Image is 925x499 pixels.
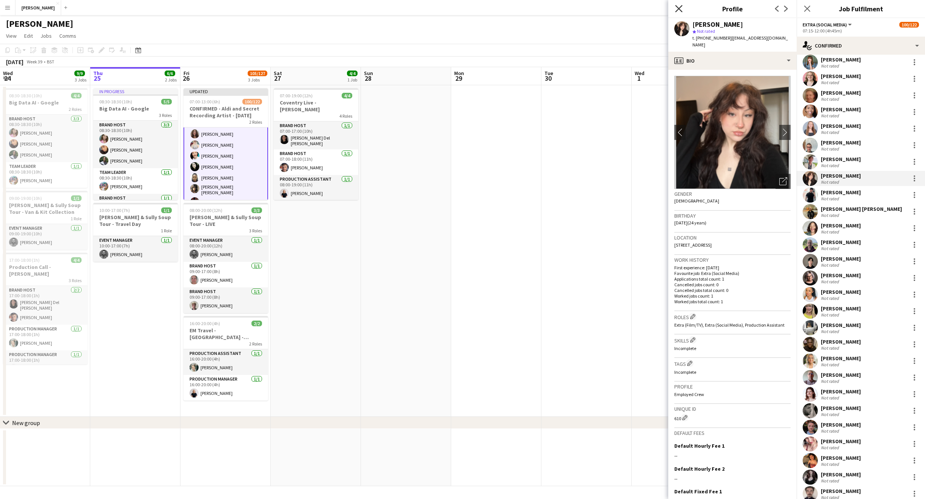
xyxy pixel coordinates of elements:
[183,316,268,401] app-job-card: 16:00-20:00 (4h)2/2EM Travel - [GEOGRAPHIC_DATA] - [GEOGRAPHIC_DATA]2 RolesProduction Assistant1/...
[25,59,44,64] span: Week 39
[251,207,262,213] span: 3/3
[821,129,840,135] div: Not rated
[674,282,791,287] p: Cancelled jobs count: 0
[674,383,791,390] h3: Profile
[674,313,791,321] h3: Roles
[821,179,840,185] div: Not rated
[821,222,861,229] div: [PERSON_NAME]
[363,74,373,83] span: 28
[674,414,791,421] div: 610
[3,325,88,350] app-card-role: Production Manager1/117:00-18:00 (1h)[PERSON_NAME]
[93,194,178,220] app-card-role: Brand Host1/1
[797,4,925,14] h3: Job Fulfilment
[821,345,840,351] div: Not rated
[273,74,282,83] span: 27
[674,198,719,204] span: [DEMOGRAPHIC_DATA]
[821,189,861,196] div: [PERSON_NAME]
[40,32,52,39] span: Jobs
[821,372,861,378] div: [PERSON_NAME]
[821,305,861,312] div: [PERSON_NAME]
[183,375,268,401] app-card-role: Production Manager1/116:00-20:00 (4h)[PERSON_NAME]
[93,88,178,94] div: In progress
[56,31,79,41] a: Comms
[674,392,791,397] p: Employed Crew
[697,28,715,34] span: Not rated
[6,58,23,66] div: [DATE]
[99,99,132,104] span: 08:30-18:30 (10h)
[821,388,861,395] div: [PERSON_NAME]
[821,255,861,262] div: [PERSON_NAME]
[821,239,861,246] div: [PERSON_NAME]
[674,256,791,263] h3: Work history
[274,175,358,201] app-card-role: Production Assistant1/108:00-19:00 (11h)[PERSON_NAME]
[692,21,743,28] div: [PERSON_NAME]
[821,454,861,461] div: [PERSON_NAME]
[93,105,178,112] h3: Big Data AI - Google
[692,35,732,41] span: t. [PHONE_NUMBER]
[183,88,268,200] div: Updated07:00-13:00 (6h)100/122CONFIRMED - Aldi and Secret Recording Artist - [DATE]2 Roles[PERSON...
[161,99,172,104] span: 5/5
[821,405,861,411] div: [PERSON_NAME]
[821,262,840,268] div: Not rated
[93,70,103,77] span: Thu
[3,350,88,376] app-card-role: Production Manager1/117:00-18:00 (1h)
[821,438,861,445] div: [PERSON_NAME]
[3,253,88,364] div: 17:00-18:00 (1h)4/4Production Call - [PERSON_NAME]3 RolesBrand Host2/217:00-18:00 (1h)[PERSON_NAM...
[821,63,840,69] div: Not rated
[821,478,840,484] div: Not rated
[183,105,268,119] h3: CONFIRMED - Aldi and Secret Recording Artist - [DATE]
[342,93,352,98] span: 4/4
[692,35,788,48] span: | [EMAIL_ADDRESS][DOMAIN_NAME]
[15,0,61,15] button: [PERSON_NAME]
[274,149,358,175] app-card-role: Brand Host1/107:00-18:00 (11h)[PERSON_NAME]
[21,31,36,41] a: Edit
[12,419,40,427] div: New group
[47,59,54,64] div: BST
[99,207,130,213] span: 10:00-17:00 (7h)
[821,73,861,80] div: [PERSON_NAME]
[821,338,861,345] div: [PERSON_NAME]
[674,270,791,276] p: Favourite job: Extra (Social Media)
[3,31,20,41] a: View
[674,465,725,472] h3: Default Hourly Fee 2
[71,195,82,201] span: 1/1
[803,22,853,28] button: Extra (Social Media)
[674,405,791,412] h3: Unique ID
[3,286,88,325] app-card-role: Brand Host2/217:00-18:00 (1h)[PERSON_NAME] Del [PERSON_NAME][PERSON_NAME]
[93,88,178,200] app-job-card: In progress08:30-18:30 (10h)5/5Big Data AI - Google3 RolesBrand Host3/308:30-18:30 (10h)[PERSON_N...
[674,430,791,436] h3: Default fees
[74,71,85,76] span: 9/9
[161,207,172,213] span: 1/1
[6,18,73,29] h1: [PERSON_NAME]
[3,191,88,250] app-job-card: 09:00-19:00 (10h)1/1[PERSON_NAME] & Sully Soup Tour - Van & Kit Collection1 RoleEvent Manager1/10...
[37,31,55,41] a: Jobs
[183,214,268,227] h3: [PERSON_NAME] & Sully Soup Tour - LIVE
[183,70,190,77] span: Fri
[347,71,358,76] span: 4/4
[821,113,840,118] div: Not rated
[674,212,791,219] h3: Birthday
[821,89,861,96] div: [PERSON_NAME]
[674,242,712,248] span: [STREET_ADDRESS]
[674,299,791,304] p: Worked jobs total count: 1
[183,262,268,287] app-card-role: Brand Host1/109:00-17:00 (8h)[PERSON_NAME]
[668,52,797,70] div: Bio
[797,37,925,55] div: Confirmed
[668,4,797,14] h3: Profile
[9,93,42,98] span: 08:30-18:30 (10h)
[3,224,88,250] app-card-role: Event Manager1/109:00-19:00 (10h)[PERSON_NAME]
[674,369,791,375] p: Incomplete
[821,172,861,179] div: [PERSON_NAME]
[274,99,358,113] h3: Coventry Live - [PERSON_NAME]
[821,229,840,235] div: Not rated
[280,93,313,98] span: 07:00-19:00 (12h)
[821,395,840,401] div: Not rated
[674,475,791,482] div: --
[674,488,722,495] h3: Default Fixed Fee 1
[821,445,840,450] div: Not rated
[274,88,358,200] app-job-card: 07:00-19:00 (12h)4/4Coventry Live - [PERSON_NAME]4 RolesBrand Host1/107:00-17:00 (10h)[PERSON_NAM...
[93,203,178,262] div: 10:00-17:00 (7h)1/1[PERSON_NAME] & Sully Soup Tour - Travel Day1 RoleEvent Manager1/110:00-17:00 ...
[821,295,840,301] div: Not rated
